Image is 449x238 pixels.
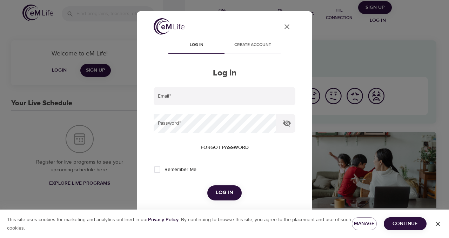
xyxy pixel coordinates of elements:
[165,166,196,173] span: Remember Me
[357,219,371,228] span: Manage
[207,185,242,200] button: Log in
[173,41,220,49] span: Log in
[154,37,295,54] div: disabled tabs example
[229,41,276,49] span: Create account
[279,18,295,35] button: close
[216,188,233,197] span: Log in
[154,68,295,78] h2: Log in
[389,219,421,228] span: Continue
[201,143,249,152] span: Forgot password
[154,18,185,35] img: logo
[148,217,179,223] b: Privacy Policy
[198,141,252,154] button: Forgot password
